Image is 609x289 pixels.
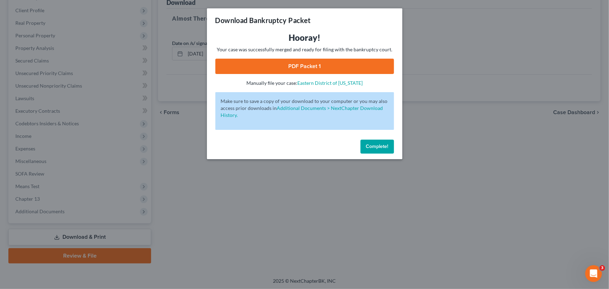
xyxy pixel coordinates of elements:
[215,15,311,25] h3: Download Bankruptcy Packet
[215,80,394,87] p: Manually file your case:
[215,59,394,74] a: PDF Packet 1
[215,32,394,43] h3: Hooray!
[366,143,388,149] span: Complete!
[297,80,363,86] a: Eastern District of [US_STATE]
[361,140,394,154] button: Complete!
[221,98,388,119] p: Make sure to save a copy of your download to your computer or you may also access prior downloads in
[600,265,605,271] span: 3
[215,46,394,53] p: Your case was successfully merged and ready for filing with the bankruptcy court.
[585,265,602,282] iframe: Intercom live chat
[221,105,383,118] a: Additional Documents > NextChapter Download History.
